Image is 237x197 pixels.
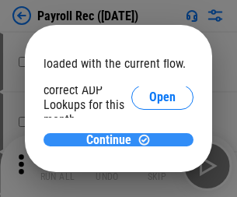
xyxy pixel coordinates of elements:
img: Continue [138,133,151,146]
button: ContinueContinue [44,133,193,146]
span: Open [149,91,176,104]
button: Open [131,85,193,110]
span: Continue [86,134,131,146]
div: Please select the correct ADP Lookups for this month [44,68,131,127]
